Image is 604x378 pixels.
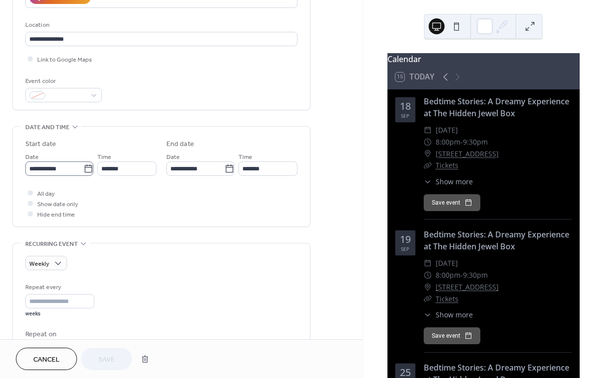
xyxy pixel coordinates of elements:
[424,124,432,136] div: ​
[424,293,432,305] div: ​
[436,136,460,148] span: 8:00pm
[33,355,60,365] span: Cancel
[25,76,100,86] div: Event color
[424,281,432,293] div: ​
[424,269,432,281] div: ​
[97,152,111,162] span: Time
[424,176,473,187] button: ​Show more
[37,199,78,210] span: Show date only
[29,258,49,270] span: Weekly
[37,210,75,220] span: Hide end time
[436,160,458,170] a: Tickets
[166,152,180,162] span: Date
[424,159,432,171] div: ​
[37,189,55,199] span: All day
[424,194,480,211] button: Save event
[460,136,463,148] span: -
[25,152,39,162] span: Date
[25,329,296,340] div: Repeat on
[166,139,194,150] div: End date
[424,309,473,320] button: ​Show more
[424,148,432,160] div: ​
[25,310,94,317] div: weeks
[436,124,458,136] span: [DATE]
[436,257,458,269] span: [DATE]
[424,136,432,148] div: ​
[424,96,569,119] a: Bedtime Stories: A Dreamy Experience at The Hidden Jewel Box
[424,176,432,187] div: ​
[424,309,432,320] div: ​
[400,368,411,378] div: 25
[424,257,432,269] div: ​
[460,269,463,281] span: -
[25,282,92,293] div: Repeat every
[436,269,460,281] span: 8:00pm
[436,309,473,320] span: Show more
[401,246,409,251] div: Sep
[436,294,458,303] a: Tickets
[238,152,252,162] span: Time
[401,113,409,118] div: Sep
[387,53,580,65] div: Calendar
[436,281,499,293] a: [STREET_ADDRESS]
[25,239,78,249] span: Recurring event
[436,176,473,187] span: Show more
[463,269,488,281] span: 9:30pm
[424,229,569,252] a: Bedtime Stories: A Dreamy Experience at The Hidden Jewel Box
[463,136,488,148] span: 9:30pm
[37,55,92,65] span: Link to Google Maps
[400,234,411,244] div: 19
[400,101,411,111] div: 18
[25,122,70,133] span: Date and time
[25,139,56,150] div: Start date
[424,327,480,344] button: Save event
[25,20,296,30] div: Location
[16,348,77,370] button: Cancel
[436,148,499,160] a: [STREET_ADDRESS]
